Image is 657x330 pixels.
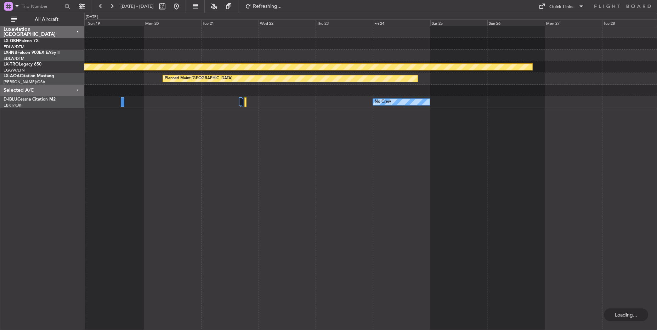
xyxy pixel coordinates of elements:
[86,14,98,20] div: [DATE]
[604,308,648,321] div: Loading...
[4,74,54,78] a: LX-AOACitation Mustang
[4,103,21,108] a: EBKT/KJK
[4,44,24,50] a: EDLW/DTM
[4,39,39,43] a: LX-GBHFalcon 7X
[375,97,391,107] div: No Crew
[4,39,19,43] span: LX-GBH
[4,56,24,61] a: EDLW/DTM
[4,68,25,73] a: EGGW/LTN
[373,19,430,26] div: Fri 24
[8,14,77,25] button: All Aircraft
[87,19,144,26] div: Sun 19
[545,19,602,26] div: Mon 27
[487,19,545,26] div: Sun 26
[22,1,62,12] input: Trip Number
[4,51,17,55] span: LX-INB
[201,19,259,26] div: Tue 21
[4,62,41,67] a: LX-TROLegacy 650
[4,79,45,85] a: [PERSON_NAME]/QSA
[165,73,232,84] div: Planned Maint [GEOGRAPHIC_DATA]
[120,3,154,10] span: [DATE] - [DATE]
[535,1,588,12] button: Quick Links
[242,1,284,12] button: Refreshing...
[316,19,373,26] div: Thu 23
[4,51,60,55] a: LX-INBFalcon 900EX EASy II
[430,19,488,26] div: Sat 25
[144,19,201,26] div: Mon 20
[18,17,75,22] span: All Aircraft
[4,62,19,67] span: LX-TRO
[549,4,573,11] div: Quick Links
[4,97,56,102] a: D-IBLUCessna Citation M2
[259,19,316,26] div: Wed 22
[4,97,17,102] span: D-IBLU
[4,74,20,78] span: LX-AOA
[253,4,282,9] span: Refreshing...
